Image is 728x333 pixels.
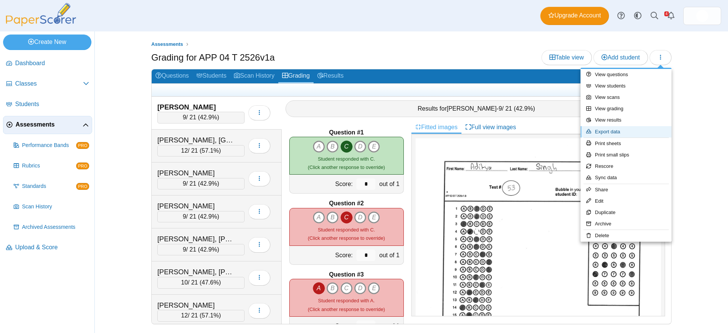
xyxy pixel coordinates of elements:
[151,41,183,47] span: Assessments
[663,8,679,24] a: Alerts
[368,282,380,294] i: E
[499,105,502,112] span: 9
[581,230,672,241] a: Delete
[696,10,708,22] span: Scott Richardson
[157,135,233,145] div: [PERSON_NAME], [GEOGRAPHIC_DATA]
[377,246,403,264] div: out of 1
[593,50,648,65] a: Add student
[683,7,721,25] a: ps.8EHCIG3N8Vt7GEG8
[230,69,278,83] a: Scan History
[183,246,186,253] span: 9
[11,157,92,175] a: Rubrics PRO
[76,142,89,149] span: PRO
[581,126,672,138] a: Export data
[193,69,230,83] a: Students
[11,198,92,216] a: Scan History
[15,100,89,108] span: Students
[581,114,672,126] a: View results
[22,183,76,190] span: Standards
[181,279,188,286] span: 10
[447,105,497,112] span: [PERSON_NAME]
[15,80,83,88] span: Classes
[368,141,380,153] i: E
[549,54,584,61] span: Table view
[411,121,461,134] a: Fitted images
[313,282,325,294] i: A
[183,180,186,187] span: 9
[11,218,92,236] a: Archived Assessments
[461,121,520,134] a: Full view images
[326,282,339,294] i: B
[308,298,385,312] small: (Click another response to override)
[340,282,353,294] i: C
[377,175,403,193] div: out of 1
[149,40,185,49] a: Assessments
[3,3,79,26] img: PaperScorer
[157,145,245,156] div: / 21 ( )
[340,211,353,224] i: C
[326,211,339,224] i: B
[581,195,672,207] a: Edit
[368,211,380,224] i: E
[200,213,217,220] span: 42.9%
[340,141,353,153] i: C
[22,142,76,149] span: Performance Bands
[3,95,92,114] a: Students
[581,172,672,183] a: Sync data
[76,163,89,169] span: PRO
[278,69,314,83] a: Grading
[3,34,91,50] a: Create New
[157,277,245,288] div: / 21 ( )
[11,177,92,195] a: Standards PRO
[581,138,672,149] a: Print sheets
[157,168,233,178] div: [PERSON_NAME]
[16,120,83,129] span: Assessments
[329,270,364,279] b: Question #3
[157,201,233,211] div: [PERSON_NAME]
[581,92,672,103] a: View scans
[157,102,233,112] div: [PERSON_NAME]
[181,312,188,319] span: 12
[290,175,355,193] div: Score:
[200,180,217,187] span: 42.9%
[318,227,375,233] span: Student responded with C.
[601,54,640,61] span: Add student
[152,69,193,83] a: Questions
[326,141,339,153] i: B
[200,246,217,253] span: 42.9%
[202,147,219,154] span: 57.1%
[581,149,672,161] a: Print small slips
[157,300,233,310] div: [PERSON_NAME]
[3,239,92,257] a: Upload & Score
[11,136,92,155] a: Performance Bands PRO
[157,310,245,321] div: / 21 ( )
[286,100,668,117] div: Results for - / 21 ( )
[308,227,385,241] small: (Click another response to override)
[540,7,609,25] a: Upgrade Account
[15,59,89,67] span: Dashboard
[581,207,672,218] a: Duplicate
[581,218,672,230] a: Archive
[22,224,89,231] span: Archived Assessments
[200,114,217,120] span: 42.9%
[157,244,245,255] div: / 21 ( )
[354,211,366,224] i: D
[157,112,245,123] div: / 21 ( )
[157,211,245,222] div: / 21 ( )
[157,234,233,244] div: [PERSON_NAME], [PERSON_NAME]
[516,105,533,112] span: 42.9%
[354,282,366,294] i: D
[3,116,92,134] a: Assessments
[696,10,708,22] img: ps.8EHCIG3N8Vt7GEG8
[314,69,347,83] a: Results
[581,69,672,80] a: View questions
[290,246,355,264] div: Score:
[581,103,672,114] a: View grading
[22,162,76,170] span: Rubrics
[3,21,79,27] a: PaperScorer
[181,147,188,154] span: 12
[313,141,325,153] i: A
[581,161,672,172] a: Rescore
[157,267,233,277] div: [PERSON_NAME], [PERSON_NAME]
[318,298,375,303] span: Student responded with A.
